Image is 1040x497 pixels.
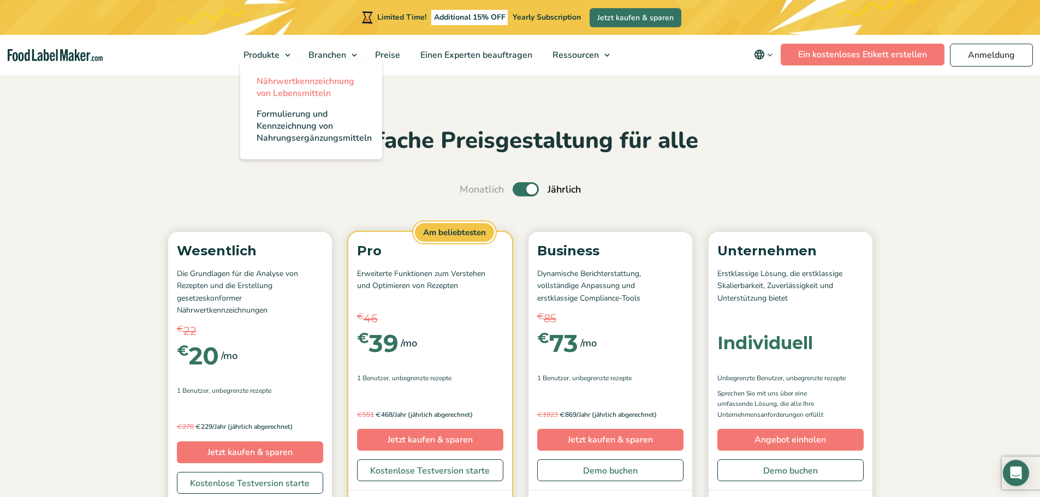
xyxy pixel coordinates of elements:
span: , Unbegrenzte Rezepte [389,373,451,383]
a: Formulierung und Kennzeichnung von Nahrungsergänzungsmitteln [240,104,382,148]
a: Nährwertkennzeichnung von Lebensmitteln [240,71,382,104]
span: € [177,422,182,430]
a: Jetzt kaufen & sparen [537,429,684,451]
div: 73 [537,331,578,355]
span: € [560,410,565,418]
p: 468/Jahr (jährlich abgerechnet) [357,409,503,420]
span: € [537,331,549,345]
p: Business [537,241,684,261]
a: Kostenlose Testversion starte [177,472,323,494]
span: 1 Benutzer [537,373,569,383]
span: Branchen [305,49,347,61]
span: Produkte [240,49,281,61]
p: Die Grundlagen für die Analyse von Rezepten und die Erstellung gesetzeskonformer Nährwertkennzeic... [177,268,323,317]
a: Branchen [299,35,362,75]
span: 1 Benutzer [357,373,389,383]
p: Unternehmen [717,241,864,261]
del: 1023 [537,410,558,419]
span: 22 [183,323,197,339]
p: Erweiterte Funktionen zum Verstehen und Optimieren von Rezepten [357,268,503,304]
a: Preise [365,35,408,75]
label: Umschalten auf [513,182,539,196]
a: Anmeldung [950,44,1033,67]
p: Wesentlich [177,241,323,261]
span: Jährlich [548,182,581,197]
div: Open Intercom Messenger [1003,460,1029,486]
del: 551 [357,410,374,419]
span: € [537,310,544,323]
span: , Unbegrenzte Rezepte [783,373,846,383]
span: 46 [364,310,378,327]
a: Jetzt kaufen & sparen [177,441,323,463]
span: € [195,422,201,430]
span: € [177,344,189,358]
p: Sprechen Sie mit uns über eine umfassende Lösung, die alle Ihre Unternehmensanforderungen erfüllt [717,388,843,420]
a: Angebot einholen [717,429,864,451]
span: /mo [221,348,237,363]
span: € [376,410,381,418]
span: Ressourcen [549,49,600,61]
a: Jetzt kaufen & sparen [357,429,503,451]
span: € [357,410,362,418]
span: Limited Time! [377,12,426,22]
h2: Einfache Preisgestaltung für alle [163,126,878,156]
a: Demo buchen [717,459,864,481]
span: , Unbegrenzte Rezepte [209,386,271,396]
span: € [177,323,183,336]
span: Am beliebtesten [413,221,496,244]
a: Demo buchen [537,459,684,481]
span: Formulierung und Kennzeichnung von Nahrungsergänzungsmitteln [257,108,372,144]
span: /mo [580,336,597,351]
span: , Unbegrenzte Rezepte [569,373,632,383]
a: Einen Experten beauftragen [411,35,540,75]
p: Pro [357,241,503,261]
span: € [357,331,369,345]
p: Dynamische Berichterstattung, vollständige Anpassung und erstklassige Compliance-Tools [537,268,684,304]
div: 39 [357,331,399,355]
p: 869/Jahr (jährlich abgerechnet) [537,409,684,420]
a: Produkte [234,35,296,75]
a: Ressourcen [543,35,615,75]
p: 229/Jahr (jährlich abgerechnet) [177,421,323,432]
a: Kostenlose Testversion starte [357,459,503,481]
span: Additional 15% OFF [431,10,508,25]
a: Jetzt kaufen & sparen [590,8,681,27]
span: Preise [372,49,401,61]
span: Unbegrenzte Benutzer [717,373,783,383]
p: Erstklassige Lösung, die erstklassige Skalierbarkeit, Zuverlässigkeit und Unterstützung bietet [717,268,864,304]
span: Yearly Subscription [513,12,581,22]
span: Nährwertkennzeichnung von Lebensmitteln [257,75,354,99]
span: € [537,410,543,418]
div: Individuell [717,334,813,352]
span: Monatlich [460,182,504,197]
span: 1 Benutzer [177,386,209,396]
del: 270 [177,422,194,431]
div: 20 [177,344,219,368]
span: /mo [401,336,417,351]
span: € [357,310,364,323]
a: Ein kostenloses Etikett erstellen [781,44,944,65]
span: 85 [544,310,556,327]
span: Einen Experten beauftragen [417,49,533,61]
